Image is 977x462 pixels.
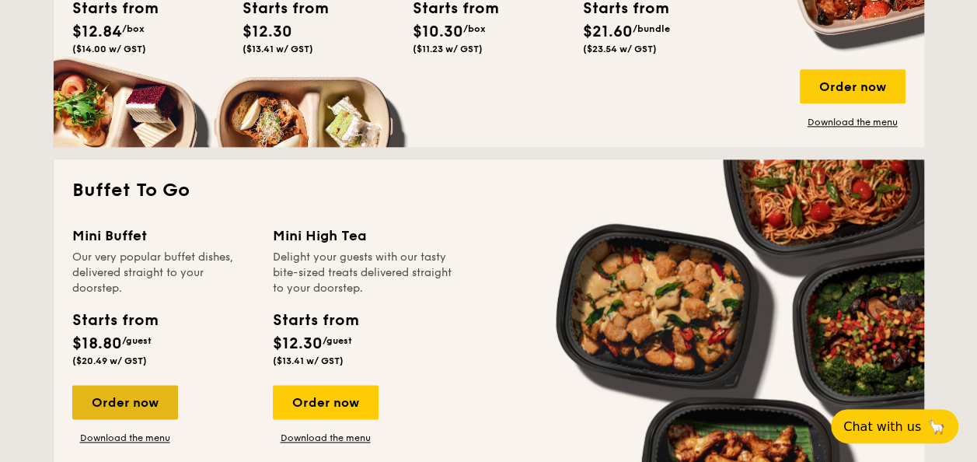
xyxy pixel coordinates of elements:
[413,44,483,54] span: ($11.23 w/ GST)
[122,335,152,346] span: /guest
[72,355,147,366] span: ($20.49 w/ GST)
[273,385,379,419] div: Order now
[273,309,358,332] div: Starts from
[72,225,254,247] div: Mini Buffet
[413,23,463,41] span: $10.30
[843,419,921,434] span: Chat with us
[72,23,122,41] span: $12.84
[583,44,657,54] span: ($23.54 w/ GST)
[323,335,352,346] span: /guest
[243,44,313,54] span: ($13.41 w/ GST)
[583,23,633,41] span: $21.60
[463,23,486,34] span: /box
[72,432,178,444] a: Download the menu
[633,23,670,34] span: /bundle
[72,44,146,54] span: ($14.00 w/ GST)
[72,309,157,332] div: Starts from
[72,250,254,296] div: Our very popular buffet dishes, delivered straight to your doorstep.
[927,418,946,436] span: 🦙
[273,432,379,444] a: Download the menu
[273,334,323,353] span: $12.30
[72,385,178,419] div: Order now
[243,23,292,41] span: $12.30
[273,355,344,366] span: ($13.41 w/ GST)
[72,178,905,203] h2: Buffet To Go
[800,116,905,128] a: Download the menu
[273,250,455,296] div: Delight your guests with our tasty bite-sized treats delivered straight to your doorstep.
[273,225,455,247] div: Mini High Tea
[122,23,145,34] span: /box
[831,409,958,443] button: Chat with us🦙
[800,69,905,103] div: Order now
[72,334,122,353] span: $18.80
